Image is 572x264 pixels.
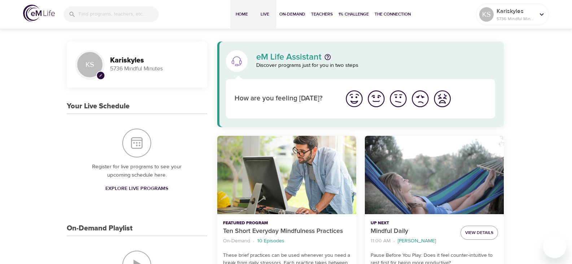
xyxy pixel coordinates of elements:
p: eM Life Assistant [256,53,322,61]
span: Explore Live Programs [105,184,168,193]
p: On-Demand [223,237,250,245]
div: KS [75,50,104,79]
p: [PERSON_NAME] [398,237,436,245]
nav: breadcrumb [371,236,455,246]
span: Home [233,10,250,18]
img: worst [432,89,452,109]
iframe: Button to launch messaging window [543,235,566,258]
button: I'm feeling worst [431,88,453,110]
span: On-Demand [279,10,305,18]
p: How are you feeling [DATE]? [235,94,335,104]
img: ok [388,89,408,109]
span: The Connection [375,10,411,18]
p: 5736 Mindful Minutes [110,65,198,73]
p: Ten Short Everyday Mindfulness Practices [223,226,350,236]
p: Up Next [371,220,455,226]
span: View Details [465,229,493,237]
img: good [366,89,386,109]
p: Kariskyles [497,7,535,16]
span: Teachers [311,10,333,18]
button: I'm feeling bad [409,88,431,110]
a: Explore Live Programs [102,182,171,195]
p: Register for live programs to see your upcoming schedule here. [81,163,193,179]
h3: Kariskyles [110,56,198,65]
input: Find programs, teachers, etc... [79,7,159,22]
p: Discover programs just for you in two steps [256,61,495,70]
p: 5736 Mindful Minutes [497,16,535,22]
li: · [393,236,395,246]
img: great [344,89,364,109]
li: · [253,236,254,246]
p: 10 Episodes [257,237,284,245]
nav: breadcrumb [223,236,350,246]
span: 1% Challenge [339,10,369,18]
h3: On-Demand Playlist [67,224,132,233]
button: I'm feeling good [365,88,387,110]
button: Mindful Daily [365,136,504,214]
button: Ten Short Everyday Mindfulness Practices [217,136,356,214]
button: I'm feeling great [343,88,365,110]
p: 11:00 AM [371,237,390,245]
img: bad [410,89,430,109]
h3: Your Live Schedule [67,102,130,111]
p: Featured Program [223,220,350,226]
img: eM Life Assistant [231,55,243,67]
span: Live [256,10,274,18]
div: KS [479,7,494,22]
p: Mindful Daily [371,226,455,236]
img: Your Live Schedule [122,129,151,157]
button: View Details [460,226,498,240]
button: I'm feeling ok [387,88,409,110]
img: logo [23,5,55,22]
